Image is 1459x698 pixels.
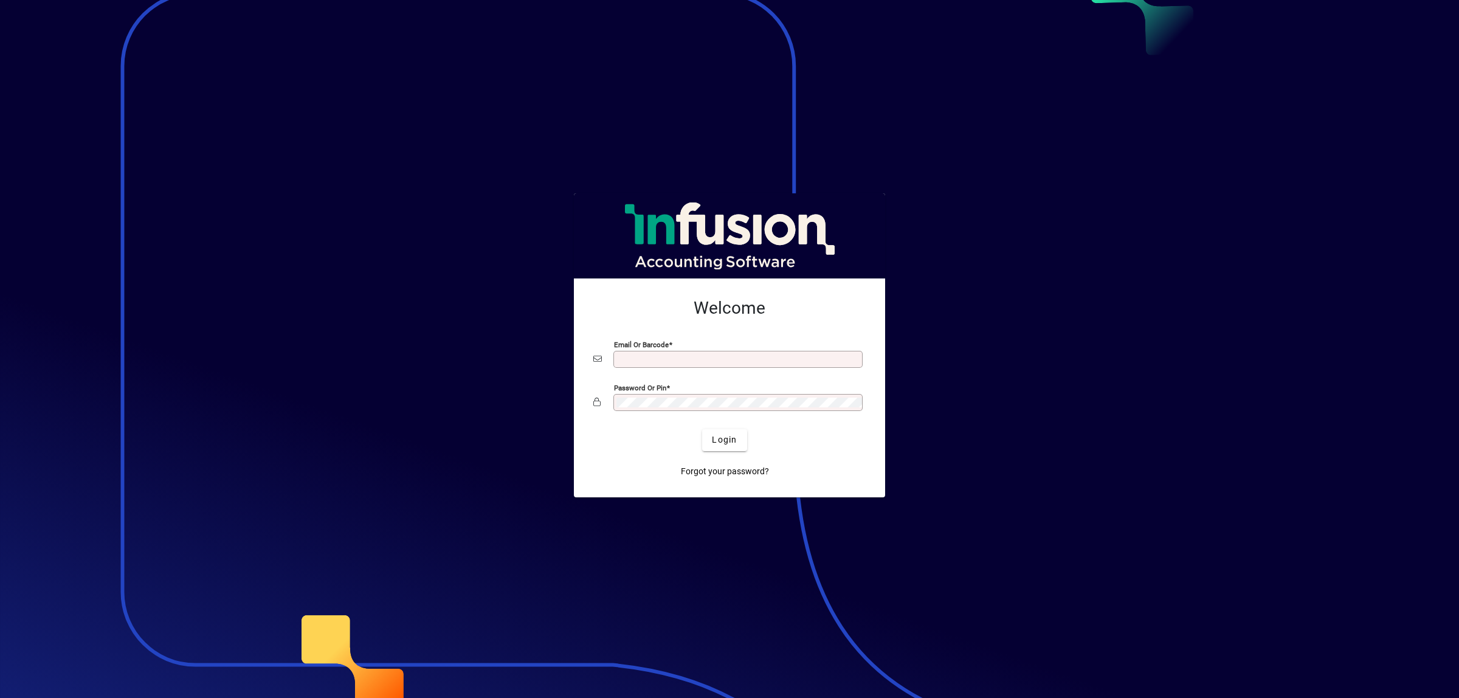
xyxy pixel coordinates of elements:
mat-label: Password or Pin [614,383,666,392]
span: Login [712,434,737,446]
a: Forgot your password? [676,461,774,483]
button: Login [702,429,747,451]
span: Forgot your password? [681,465,769,478]
h2: Welcome [593,298,866,319]
mat-label: Email or Barcode [614,340,669,348]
